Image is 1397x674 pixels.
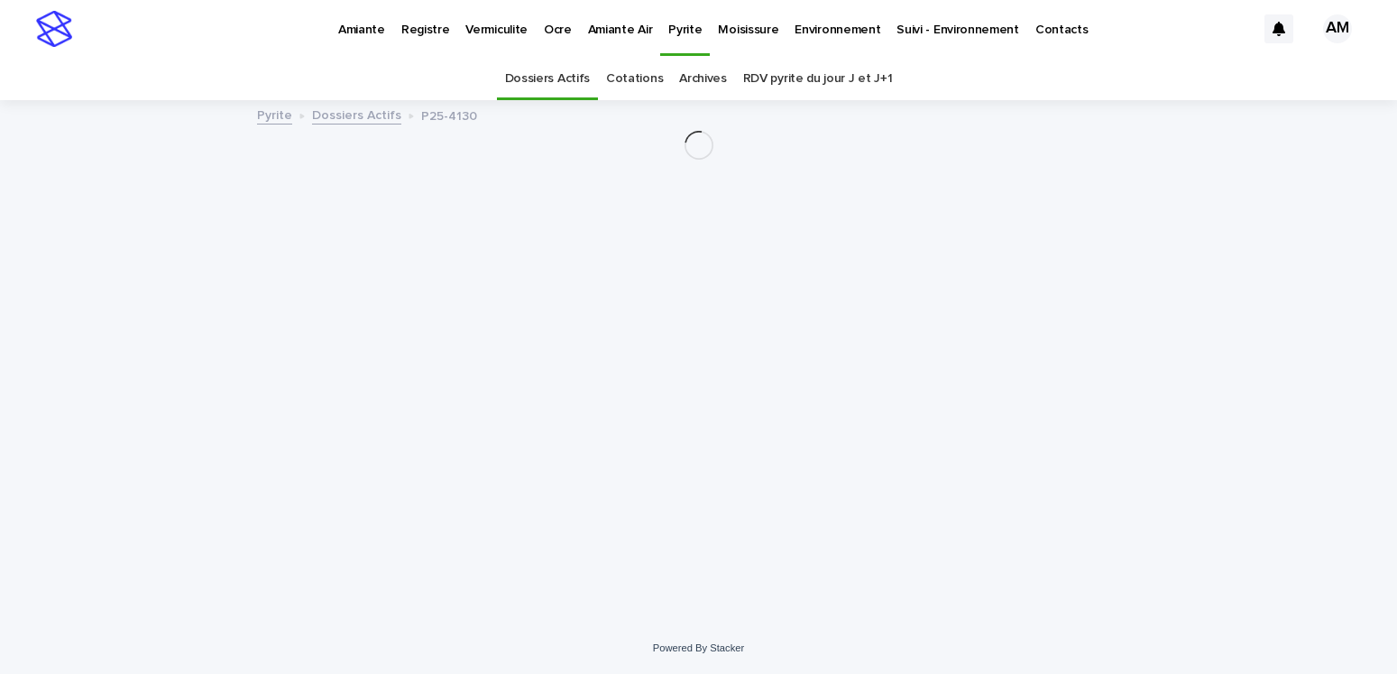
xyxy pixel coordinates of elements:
[653,642,744,653] a: Powered By Stacker
[421,105,477,125] p: P25-4130
[743,58,893,100] a: RDV pyrite du jour J et J+1
[312,104,401,125] a: Dossiers Actifs
[257,104,292,125] a: Pyrite
[679,58,727,100] a: Archives
[36,11,72,47] img: stacker-logo-s-only.png
[1323,14,1352,43] div: AM
[606,58,663,100] a: Cotations
[505,58,590,100] a: Dossiers Actifs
